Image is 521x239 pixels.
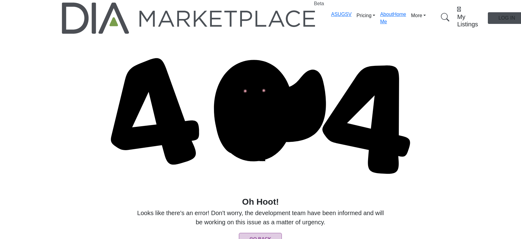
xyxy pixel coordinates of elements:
[406,11,431,21] a: More
[62,2,317,34] a: Beta
[434,9,453,25] a: Search
[457,13,483,28] h5: My Listings
[457,6,483,28] div: My Listings
[380,12,393,24] a: About Me
[498,15,515,21] span: Log In
[352,11,380,21] a: Pricing
[314,1,324,6] h6: Beta
[136,195,385,208] span: Oh Hoot!
[136,195,385,227] p: Looks like there's an error! Don't worry, the development team have been informed and will be wor...
[331,12,352,17] a: ASUGSV
[393,12,406,17] a: Home
[62,2,317,34] img: Site Logo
